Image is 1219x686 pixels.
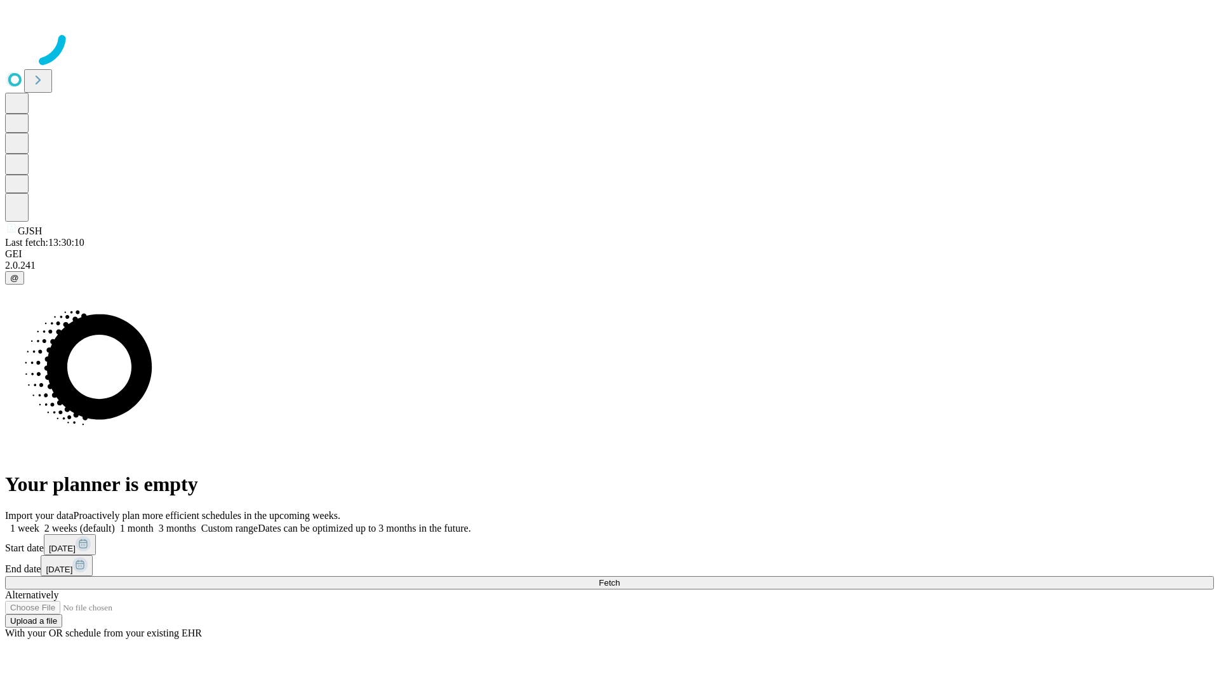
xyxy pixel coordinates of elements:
[18,225,42,236] span: GJSH
[599,578,620,588] span: Fetch
[46,565,72,574] span: [DATE]
[5,614,62,628] button: Upload a file
[5,589,58,600] span: Alternatively
[44,534,96,555] button: [DATE]
[44,523,115,534] span: 2 weeks (default)
[49,544,76,553] span: [DATE]
[5,534,1214,555] div: Start date
[201,523,258,534] span: Custom range
[5,248,1214,260] div: GEI
[41,555,93,576] button: [DATE]
[5,628,202,638] span: With your OR schedule from your existing EHR
[10,273,19,283] span: @
[159,523,196,534] span: 3 months
[5,576,1214,589] button: Fetch
[5,260,1214,271] div: 2.0.241
[10,523,39,534] span: 1 week
[5,237,84,248] span: Last fetch: 13:30:10
[5,555,1214,576] div: End date
[5,473,1214,496] h1: Your planner is empty
[120,523,154,534] span: 1 month
[5,510,74,521] span: Import your data
[258,523,470,534] span: Dates can be optimized up to 3 months in the future.
[74,510,340,521] span: Proactively plan more efficient schedules in the upcoming weeks.
[5,271,24,285] button: @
